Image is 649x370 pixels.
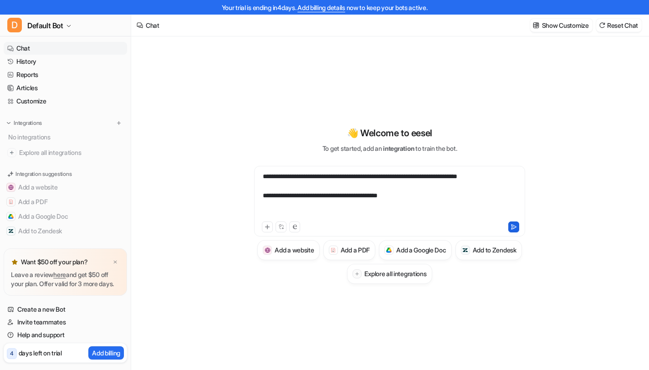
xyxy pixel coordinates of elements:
[330,247,336,253] img: Add a PDF
[7,18,22,32] span: D
[112,259,118,265] img: x
[4,82,127,94] a: Articles
[257,240,319,260] button: Add a websiteAdd a website
[11,258,18,266] img: star
[4,118,45,128] button: Integrations
[4,55,127,68] a: History
[455,240,522,260] button: Add to ZendeskAdd to Zendesk
[383,144,414,152] span: integration
[7,148,16,157] img: explore all integrations
[19,145,123,160] span: Explore all integrations
[533,22,539,29] img: customize
[4,329,127,341] a: Help and support
[116,120,122,126] img: menu_add.svg
[4,42,127,55] a: Chat
[275,245,314,255] h3: Add a website
[265,247,271,253] img: Add a website
[4,224,127,238] button: Add to ZendeskAdd to Zendesk
[473,245,516,255] h3: Add to Zendesk
[462,247,468,253] img: Add to Zendesk
[341,245,370,255] h3: Add a PDF
[4,209,127,224] button: Add a Google DocAdd a Google Doc
[4,180,127,195] button: Add a websiteAdd a website
[15,170,72,178] p: Integration suggestions
[4,316,127,329] a: Invite teammates
[11,270,120,288] p: Leave a review and get $50 off your plan. Offer valid for 3 more days.
[323,240,375,260] button: Add a PDFAdd a PDF
[542,21,589,30] p: Show Customize
[4,195,127,209] button: Add a PDFAdd a PDF
[5,129,127,144] div: No integrations
[8,199,14,205] img: Add a PDF
[5,120,12,126] img: expand menu
[347,126,432,140] p: 👋 Welcome to eesel
[4,146,127,159] a: Explore all integrations
[8,185,14,190] img: Add a website
[599,22,605,29] img: reset
[596,19,642,32] button: Reset Chat
[4,303,127,316] a: Create a new Bot
[92,348,120,358] p: Add billing
[379,240,452,260] button: Add a Google DocAdd a Google Doc
[322,144,457,153] p: To get started, add an to train the bot.
[297,4,345,11] a: Add billing details
[8,214,14,219] img: Add a Google Doc
[4,68,127,81] a: Reports
[19,348,62,358] p: days left on trial
[347,264,432,284] button: Explore all integrations
[53,271,66,278] a: here
[21,257,88,267] p: Want $50 off your plan?
[396,245,446,255] h3: Add a Google Doc
[27,19,63,32] span: Default Bot
[10,349,14,358] p: 4
[4,95,127,108] a: Customize
[14,119,42,127] p: Integrations
[146,21,159,30] div: Chat
[364,269,426,278] h3: Explore all integrations
[8,228,14,234] img: Add to Zendesk
[88,346,124,360] button: Add billing
[530,19,593,32] button: Show Customize
[386,247,392,253] img: Add a Google Doc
